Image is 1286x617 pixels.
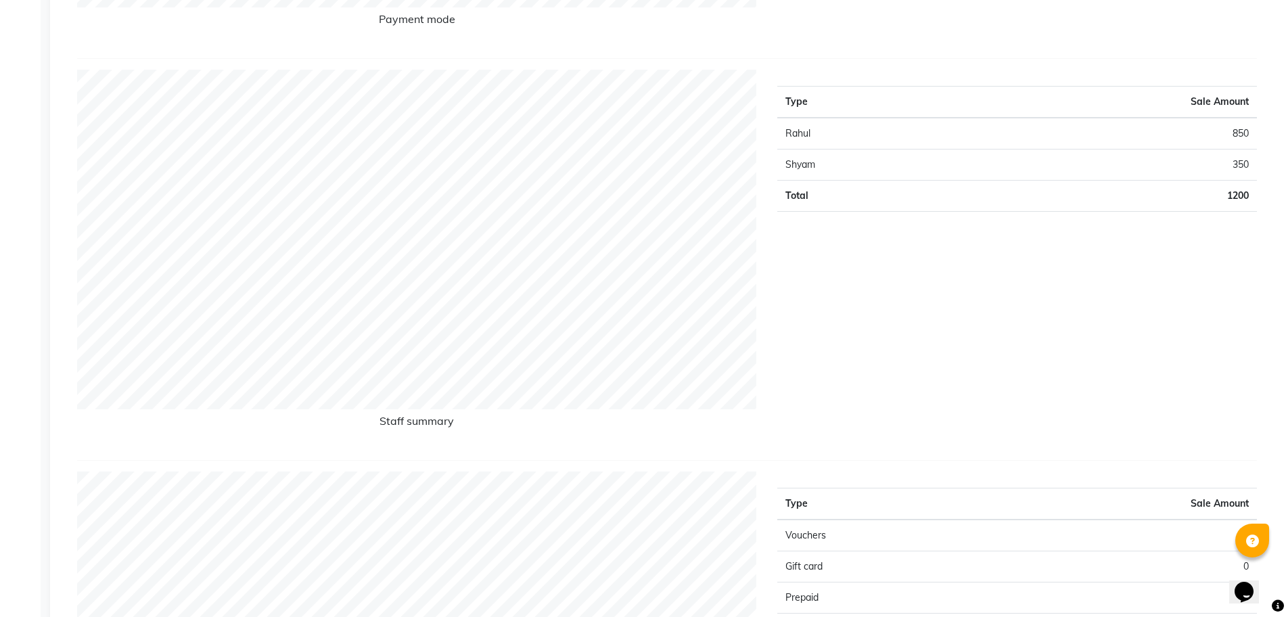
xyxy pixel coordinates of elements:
[777,118,961,150] td: Rahul
[1017,582,1257,614] td: 0
[777,520,1017,551] td: Vouchers
[1017,551,1257,582] td: 0
[777,488,1017,520] th: Type
[77,415,757,433] h6: Staff summary
[961,181,1257,212] td: 1200
[777,582,1017,614] td: Prepaid
[1017,520,1257,551] td: 0
[961,87,1257,118] th: Sale Amount
[777,551,1017,582] td: Gift card
[1017,488,1257,520] th: Sale Amount
[77,13,757,31] h6: Payment mode
[777,150,961,181] td: Shyam
[961,118,1257,150] td: 850
[961,150,1257,181] td: 350
[777,181,961,212] td: Total
[777,87,961,118] th: Type
[1229,563,1272,603] iframe: chat widget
